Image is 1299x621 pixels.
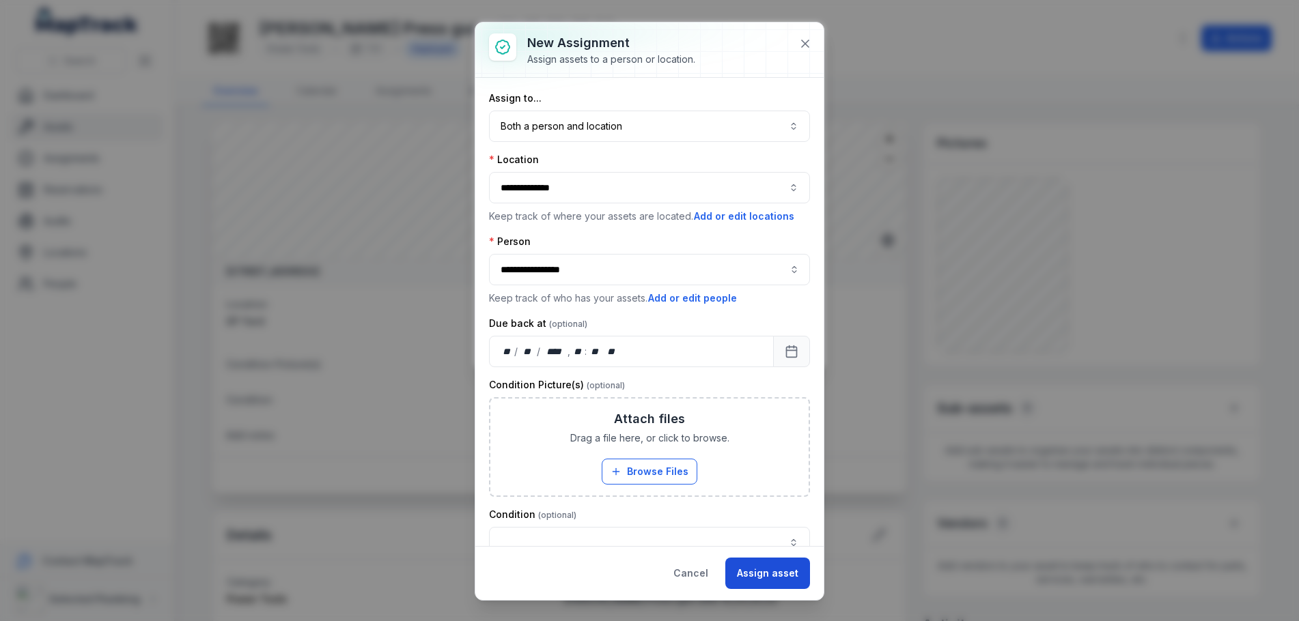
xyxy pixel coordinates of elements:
[489,291,810,306] p: Keep track of who has your assets.
[514,345,519,358] div: /
[572,345,585,358] div: hour,
[489,508,576,521] label: Condition
[602,459,697,485] button: Browse Files
[568,345,572,358] div: ,
[519,345,537,358] div: month,
[570,431,729,445] span: Drag a file here, or click to browse.
[501,345,514,358] div: day,
[588,345,602,358] div: minute,
[693,209,795,224] button: Add or edit locations
[527,53,695,66] div: Assign assets to a person or location.
[542,345,567,358] div: year,
[527,33,695,53] h3: New assignment
[662,558,720,589] button: Cancel
[489,378,625,392] label: Condition Picture(s)
[773,336,810,367] button: Calendar
[489,91,542,105] label: Assign to...
[489,235,531,248] label: Person
[585,345,588,358] div: :
[647,291,738,306] button: Add or edit people
[489,209,810,224] p: Keep track of where your assets are located.
[614,409,685,429] h3: Attach files
[537,345,542,358] div: /
[604,345,619,358] div: am/pm,
[489,153,539,167] label: Location
[489,111,810,142] button: Both a person and location
[489,317,587,330] label: Due back at
[489,254,810,285] input: assignment-add:person-label
[725,558,810,589] button: Assign asset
